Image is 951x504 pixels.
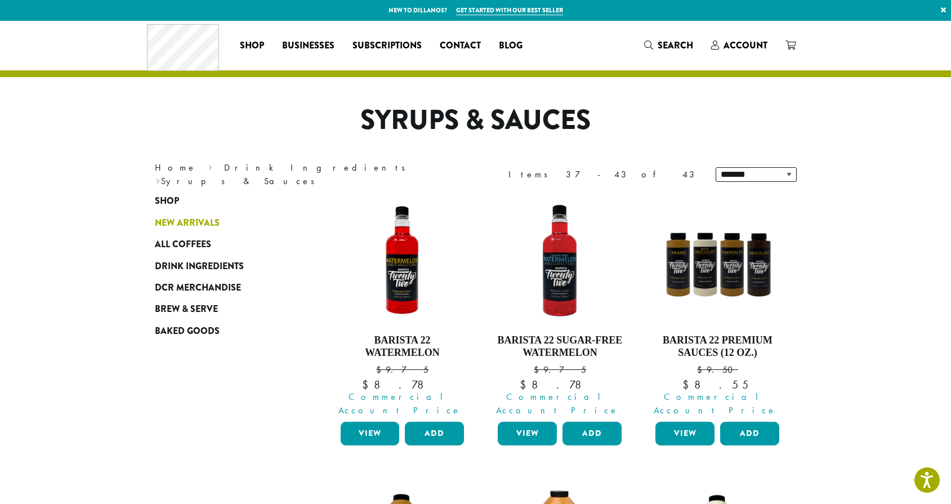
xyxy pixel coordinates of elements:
a: View [498,422,557,445]
div: Items 37-43 of 43 [508,168,699,181]
img: SF-WATERMELON-e1715969504613.png [495,196,624,325]
a: Drink Ingredients [224,162,413,173]
span: Brew & Serve [155,302,218,316]
h4: Barista 22 Premium Sauces (12 oz.) [653,334,782,359]
a: Home [155,162,197,173]
span: DCR Merchandise [155,281,241,295]
span: Search [658,39,693,52]
button: Add [720,422,779,445]
a: Shop [155,190,290,212]
button: Add [405,422,464,445]
span: Contact [440,39,481,53]
span: All Coffees [155,238,211,252]
span: Commercial Account Price [490,390,624,417]
span: Commercial Account Price [648,390,782,417]
a: View [655,422,715,445]
button: Add [562,422,622,445]
span: $ [534,364,543,376]
a: Baked Goods [155,320,290,342]
img: WATERMELON-e1709239271656.png [337,196,467,325]
a: Search [635,36,702,55]
h1: Syrups & Sauces [146,104,805,137]
a: Shop [231,37,273,55]
span: $ [520,377,532,392]
a: Barista 22 Sugar-Free Watermelon $9.75 Commercial Account Price [495,196,624,417]
h4: Barista 22 Sugar-Free Watermelon [495,334,624,359]
a: Barista 22 Premium Sauces (12 oz.) $9.50 Commercial Account Price [653,196,782,417]
span: Baked Goods [155,324,220,338]
bdi: 9.75 [376,364,428,376]
a: Get started with our best seller [456,6,563,15]
img: B22SauceSqueeze_All-300x300.png [653,196,782,325]
span: $ [682,377,694,392]
span: Businesses [282,39,334,53]
bdi: 8.78 [362,377,442,392]
bdi: 8.55 [682,377,752,392]
span: Account [724,39,767,52]
span: Shop [240,39,264,53]
span: Shop [155,194,179,208]
a: View [341,422,400,445]
span: Commercial Account Price [333,390,467,417]
h4: Barista 22 Watermelon [338,334,467,359]
span: New Arrivals [155,216,220,230]
span: $ [362,377,374,392]
a: All Coffees [155,234,290,255]
bdi: 9.75 [534,364,586,376]
span: › [208,157,212,175]
span: › [156,171,160,188]
a: Brew & Serve [155,298,290,320]
span: Subscriptions [352,39,422,53]
span: Blog [499,39,523,53]
a: New Arrivals [155,212,290,234]
bdi: 8.78 [520,377,600,392]
span: $ [697,364,707,376]
a: Barista 22 Watermelon $9.75 Commercial Account Price [338,196,467,417]
nav: Breadcrumb [155,161,459,188]
span: Drink Ingredients [155,260,244,274]
span: $ [376,364,386,376]
a: Drink Ingredients [155,255,290,276]
a: DCR Merchandise [155,277,290,298]
bdi: 9.50 [697,364,738,376]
